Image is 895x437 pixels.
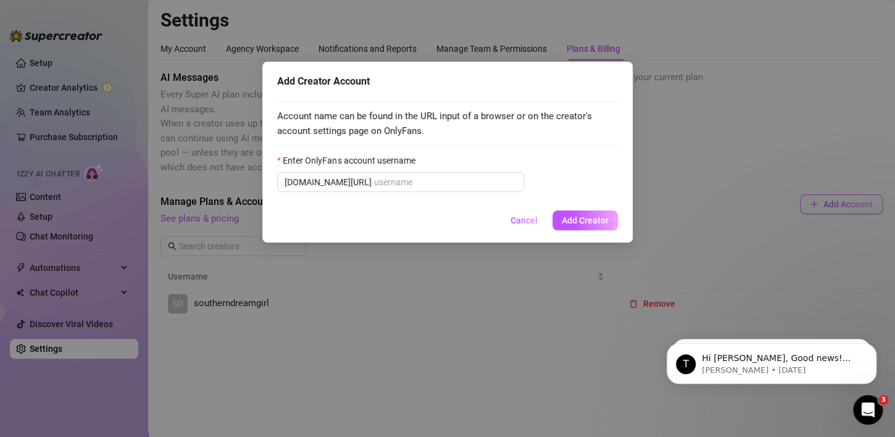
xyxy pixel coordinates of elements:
[501,210,547,230] button: Cancel
[562,215,609,225] span: Add Creator
[277,74,618,89] div: Add Creator Account
[277,109,618,138] span: Account name can be found in the URL input of a browser or on the creator's account settings page...
[374,175,517,189] input: Enter OnlyFans account username
[510,215,538,225] span: Cancel
[878,395,888,405] span: 3
[552,210,618,230] button: Add Creator
[853,395,883,425] iframe: Intercom live chat
[285,175,372,189] span: [DOMAIN_NAME][URL]
[648,317,895,404] iframe: Intercom notifications message
[277,154,423,167] label: Enter OnlyFans account username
